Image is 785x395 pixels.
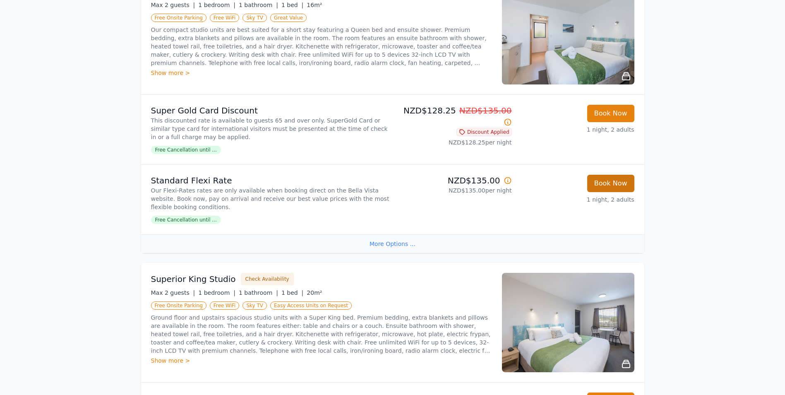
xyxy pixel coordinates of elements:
span: Free Cancellation until ... [151,216,221,224]
p: Our compact studio units are best suited for a short stay featuring a Queen bed and ensuite showe... [151,26,492,67]
span: 1 bedroom | [198,2,235,8]
button: Book Now [587,175,634,192]
p: Our Flexi-Rates rates are only available when booking direct on the Bella Vista website. Book now... [151,186,389,211]
span: 1 bed | [281,289,303,296]
p: Standard Flexi Rate [151,175,389,186]
span: Discount Applied [456,128,512,136]
p: NZD$128.25 per night [396,138,512,147]
span: 16m² [307,2,322,8]
span: 1 bedroom | [198,289,235,296]
h3: Superior King Studio [151,273,236,285]
span: 20m² [307,289,322,296]
span: Great Value [270,14,307,22]
span: Free WiFi [210,301,240,310]
p: Ground floor and upstairs spacious studio units with a Super King bed. Premium bedding, extra bla... [151,313,492,355]
div: Show more > [151,69,492,77]
p: NZD$128.25 [396,105,512,128]
span: Free Onsite Parking [151,301,206,310]
p: 1 night, 2 adults [519,125,634,134]
span: Max 2 guests | [151,289,195,296]
span: NZD$135.00 [459,106,512,116]
p: This discounted rate is available to guests 65 and over only. SuperGold Card or similar type card... [151,116,389,141]
span: Free Onsite Parking [151,14,206,22]
p: NZD$135.00 [396,175,512,186]
span: Free Cancellation until ... [151,146,221,154]
span: 1 bathroom | [239,289,278,296]
span: Sky TV [242,14,267,22]
p: Super Gold Card Discount [151,105,389,116]
span: 1 bed | [281,2,303,8]
div: More Options ... [141,234,644,253]
span: Max 2 guests | [151,2,195,8]
span: 1 bathroom | [239,2,278,8]
span: Easy Access Units on Request [270,301,352,310]
span: Free WiFi [210,14,240,22]
span: Sky TV [242,301,267,310]
p: 1 night, 2 adults [519,195,634,204]
button: Check Availability [241,273,294,285]
button: Book Now [587,105,634,122]
div: Show more > [151,356,492,365]
p: NZD$135.00 per night [396,186,512,195]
